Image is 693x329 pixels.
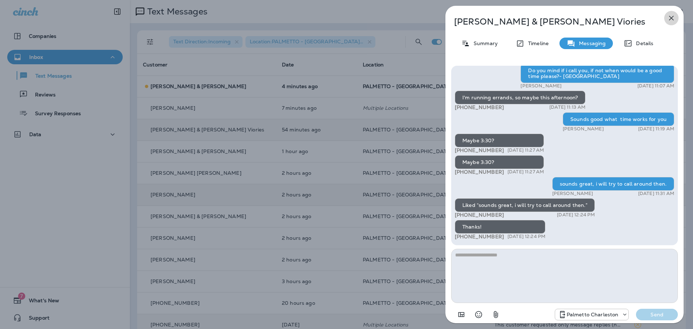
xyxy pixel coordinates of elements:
[563,112,674,126] div: Sounds good what time works for you
[507,234,545,239] p: [DATE] 12:24 PM
[563,126,604,132] p: [PERSON_NAME]
[524,40,549,46] p: Timeline
[638,191,674,196] p: [DATE] 11:31 AM
[549,104,585,110] p: [DATE] 11:13 AM
[567,312,619,317] p: Palmetto Charleston
[455,104,504,111] span: [PHONE_NUMBER]
[520,64,674,83] div: Do you mind if i call you, if not when would be a good time please?- [GEOGRAPHIC_DATA]
[454,307,468,322] button: Add in a premade template
[507,169,544,175] p: [DATE] 11:27 AM
[471,307,486,322] button: Select an emoji
[552,177,674,191] div: sounds great, i will try to call around then.
[455,169,504,175] span: [PHONE_NUMBER]
[632,40,653,46] p: Details
[507,147,544,153] p: [DATE] 11:27 AM
[555,310,629,319] div: +1 (843) 277-8322
[454,17,651,27] p: [PERSON_NAME] & [PERSON_NAME] Viories
[520,83,562,89] p: [PERSON_NAME]
[455,198,595,212] div: Liked “sounds great, i will try to call around then.”
[455,147,504,153] span: [PHONE_NUMBER]
[455,155,544,169] div: Maybe 3:30?
[470,40,498,46] p: Summary
[455,212,504,218] span: [PHONE_NUMBER]
[455,134,544,147] div: Maybe 3:30?
[557,212,595,218] p: [DATE] 12:24 PM
[455,233,504,240] span: [PHONE_NUMBER]
[552,191,593,196] p: [PERSON_NAME]
[638,126,674,132] p: [DATE] 11:19 AM
[575,40,606,46] p: Messaging
[455,220,545,234] div: Thanks!
[637,83,674,89] p: [DATE] 11:07 AM
[455,91,585,104] div: I'm running errands, so maybe this afternoon?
